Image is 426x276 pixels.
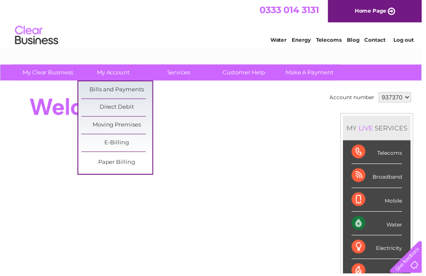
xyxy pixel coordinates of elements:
a: Telecoms [319,37,345,43]
a: Customer Help [211,65,283,81]
a: Services [145,65,216,81]
a: My Account [79,65,150,81]
a: Contact [368,37,389,43]
img: logo.png [15,23,59,49]
a: Blog [350,37,363,43]
a: Water [273,37,290,43]
a: My Clear Business [13,65,84,81]
div: Clear Business is a trading name of Verastar Limited (registered in [GEOGRAPHIC_DATA] No. 3667643... [8,5,419,42]
a: 0333 014 3131 [262,4,322,15]
div: Electricity [355,238,406,262]
a: Energy [295,37,314,43]
div: Water [355,214,406,238]
td: Account number [331,91,380,106]
a: E-Billing [82,136,154,153]
div: Mobile [355,190,406,214]
a: Moving Premises [82,118,154,135]
div: MY SERVICES [346,117,415,142]
div: Broadband [355,166,406,190]
div: LIVE [360,125,379,133]
a: Make A Payment [277,65,349,81]
a: Bills and Payments [82,82,154,100]
a: Log out [397,37,418,43]
div: Telecoms [355,142,406,166]
a: Direct Debit [82,100,154,117]
a: Paper Billing [82,156,154,173]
